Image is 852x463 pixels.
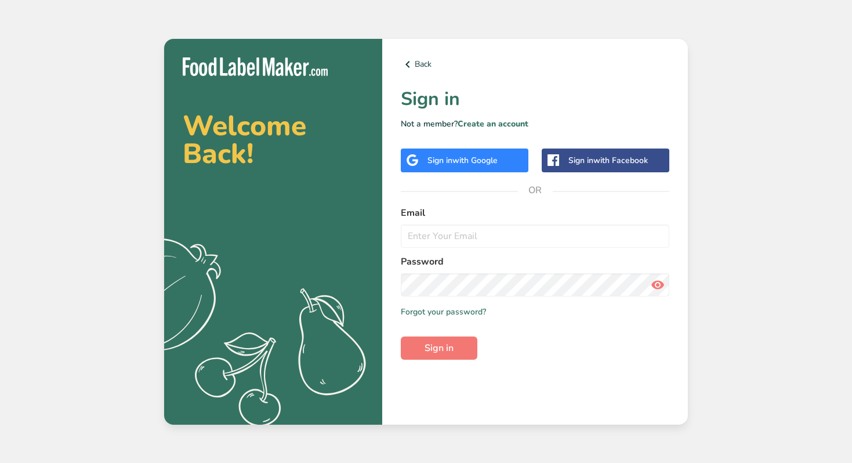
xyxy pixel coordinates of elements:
div: Sign in [568,154,648,167]
a: Forgot your password? [401,306,486,318]
h2: Welcome Back! [183,112,364,168]
img: Food Label Maker [183,57,328,77]
a: Back [401,57,669,71]
p: Not a member? [401,118,669,130]
span: Sign in [425,341,454,355]
label: Password [401,255,669,269]
input: Enter Your Email [401,225,669,248]
label: Email [401,206,669,220]
span: with Google [452,155,498,166]
span: OR [518,173,553,208]
a: Create an account [458,118,528,129]
div: Sign in [427,154,498,167]
h1: Sign in [401,85,669,113]
button: Sign in [401,337,477,360]
span: with Facebook [593,155,648,166]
